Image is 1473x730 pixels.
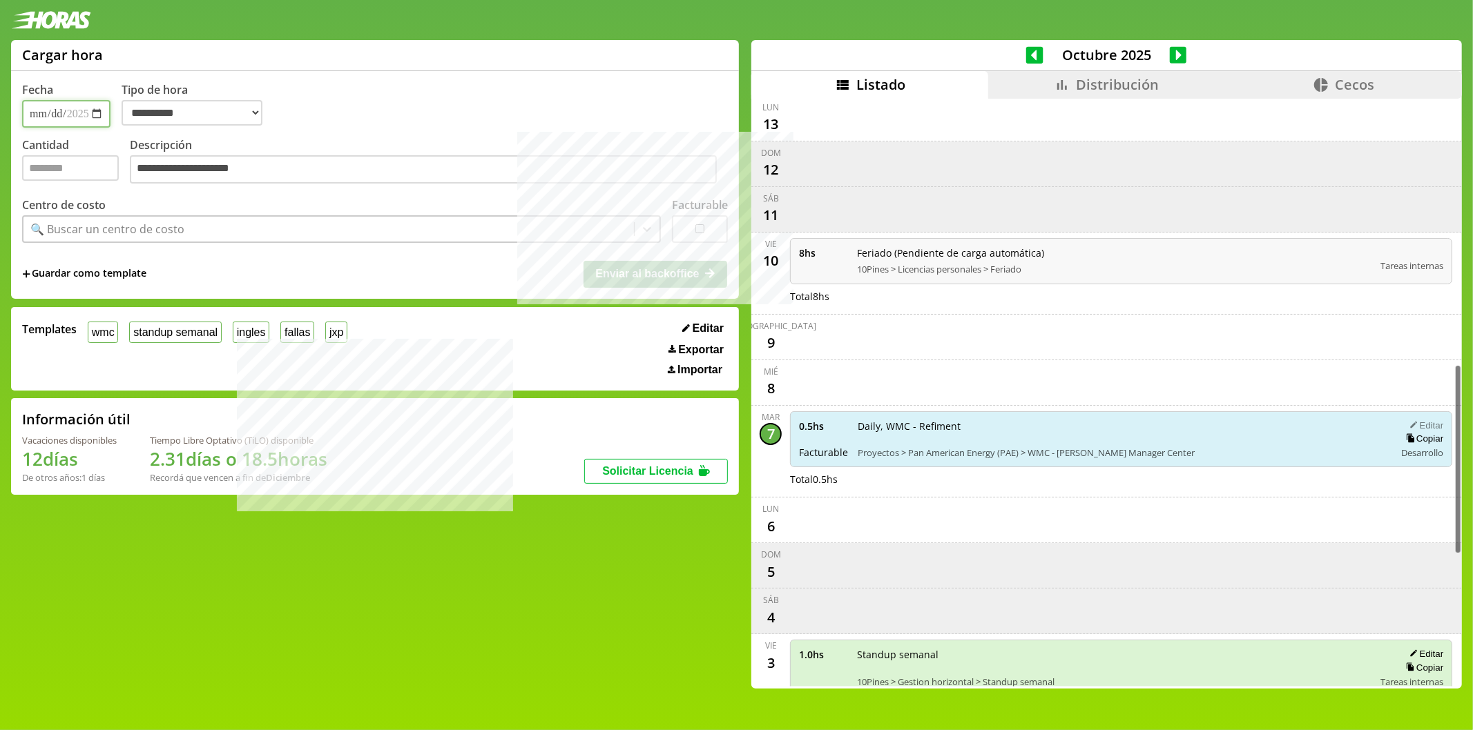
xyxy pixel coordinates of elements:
span: Importar [677,364,722,376]
div: 4 [760,606,782,628]
h2: Información útil [22,410,131,428]
div: vie [765,640,777,651]
select: Tipo de hora [122,100,262,126]
div: mar [762,411,780,423]
span: Distribución [1076,75,1159,94]
div: Total 8 hs [790,290,1452,303]
div: Vacaciones disponibles [22,434,117,446]
div: dom [761,147,781,159]
label: Descripción [130,137,728,188]
div: lun [762,503,779,515]
span: Desarrollo [1401,446,1443,459]
textarea: Descripción [130,155,717,184]
div: 13 [760,113,782,135]
div: mié [764,366,778,377]
span: Templates [22,322,77,337]
div: 7 [760,423,782,445]
span: Proyectos > Pan American Energy (PAE) > WMC - [PERSON_NAME] Manager Center [858,446,1385,459]
span: Tareas internas [1380,259,1443,272]
span: Solicitar Licencia [602,465,693,477]
div: Total 0.5 hs [790,473,1452,486]
span: 8 hs [799,246,847,259]
input: Cantidad [22,155,119,181]
button: fallas [280,322,314,343]
div: De otros años: 1 días [22,471,117,484]
button: Exportar [664,343,728,357]
span: Feriado (Pendiente de carga automática) [857,246,1371,259]
label: Tipo de hora [122,82,273,128]
label: Cantidad [22,137,130,188]
span: Standup semanal [857,648,1371,661]
span: 10Pines > Gestion horizontal > Standup semanal [857,675,1371,688]
button: Copiar [1402,662,1443,673]
span: 0.5 hs [799,420,848,433]
h1: Cargar hora [22,46,103,64]
span: Daily, WMC - Refiment [858,420,1385,433]
span: 10Pines > Licencias personales > Feriado [857,263,1371,275]
b: Diciembre [266,471,310,484]
div: 5 [760,560,782,582]
div: Tiempo Libre Optativo (TiLO) disponible [150,434,327,446]
div: 3 [760,651,782,673]
span: 1.0 hs [799,648,847,661]
div: scrollable content [751,99,1462,687]
span: Listado [856,75,905,94]
div: [DEMOGRAPHIC_DATA] [725,320,816,332]
div: 8 [760,377,782,399]
span: Facturable [799,446,848,459]
div: 11 [760,204,782,226]
div: vie [765,238,777,250]
span: +Guardar como template [22,266,146,282]
div: Recordá que vencen a fin de [150,471,327,484]
label: Facturable [672,197,728,213]
label: Centro de costo [22,197,106,213]
span: Exportar [678,344,724,356]
div: lun [762,101,779,113]
button: standup semanal [129,322,221,343]
button: wmc [88,322,118,343]
h1: 12 días [22,446,117,471]
div: 9 [760,332,782,354]
div: 6 [760,515,782,537]
div: 10 [760,250,782,272]
span: Cecos [1335,75,1374,94]
button: Editar [678,322,728,335]
button: Editar [1405,420,1443,431]
div: sáb [763,594,779,606]
button: Copiar [1402,433,1443,444]
button: Editar [1405,648,1443,660]
h1: 2.31 días o 18.5 horas [150,446,327,471]
div: 12 [760,159,782,181]
span: Tareas internas [1380,675,1443,688]
img: logotipo [11,11,91,29]
span: + [22,266,30,282]
label: Fecha [22,82,53,97]
button: ingles [233,322,269,343]
button: jxp [325,322,347,343]
span: Editar [693,322,724,335]
div: 🔍 Buscar un centro de costo [30,221,184,237]
div: sáb [763,193,779,204]
span: Octubre 2025 [1043,46,1170,64]
button: Solicitar Licencia [584,459,728,484]
div: dom [761,549,781,560]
